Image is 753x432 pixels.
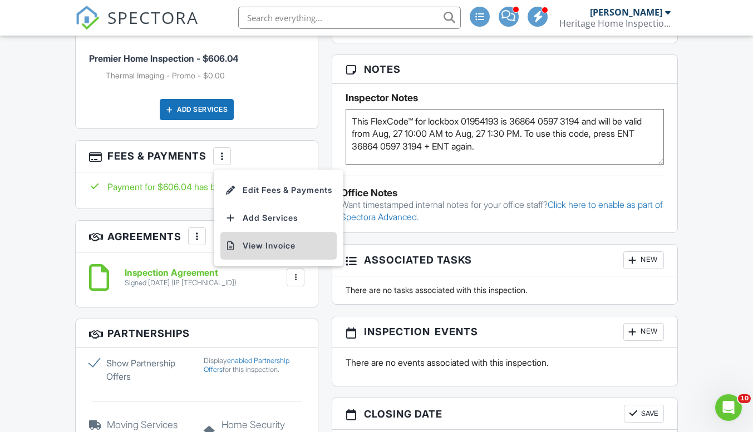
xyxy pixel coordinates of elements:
[346,356,663,369] p: There are no events associated with this inspection.
[75,15,199,38] a: SPECTORA
[623,323,664,341] div: New
[89,419,190,430] h5: Moving Services
[364,406,442,421] span: Closing date
[332,55,677,84] h3: Notes
[125,279,237,287] div: Signed [DATE] (IP [TECHNICAL_ID])
[435,324,478,339] span: Events
[76,141,318,172] h3: Fees & Payments
[346,92,663,103] h5: Inspector Notes
[204,356,304,374] div: Display for this inspection.
[624,405,664,423] button: Save
[364,324,430,339] span: Inspection
[559,18,671,29] div: Heritage Home Inspections, LLC
[75,6,100,30] img: The Best Home Inspection Software - Spectora
[204,356,289,374] a: enabled Partnership Offers
[76,221,318,252] h3: Agreements
[238,7,461,29] input: Search everything...
[738,394,751,403] span: 10
[106,70,304,81] li: Add on: Thermal Imaging - Promo
[89,32,304,90] li: Service: Premier Home Inspection
[715,394,742,421] iframe: Intercom live chat
[160,99,234,120] div: Add Services
[125,268,237,278] h6: Inspection Agreement
[89,356,190,383] label: Show Partnership Offers
[341,187,668,198] div: Office Notes
[107,6,199,29] span: SPECTORA
[76,319,318,348] h3: Partnerships
[89,181,304,193] div: Payment for $606.04 has been received.
[590,7,662,18] div: [PERSON_NAME]
[89,53,239,64] span: Premier Home Inspection - $606.04
[623,251,664,269] div: New
[339,285,670,296] div: There are no tasks associated with this inspection.
[364,252,472,267] span: Associated Tasks
[125,268,237,287] a: Inspection Agreement Signed [DATE] (IP [TECHNICAL_ID])
[341,198,668,224] p: Want timestamped internal notes for your office staff?
[346,109,663,165] textarea: This FlexCode™ for lockbox 01954193 is 36864 0597 3194 and will be valid from Aug, 27 10:00 AM to...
